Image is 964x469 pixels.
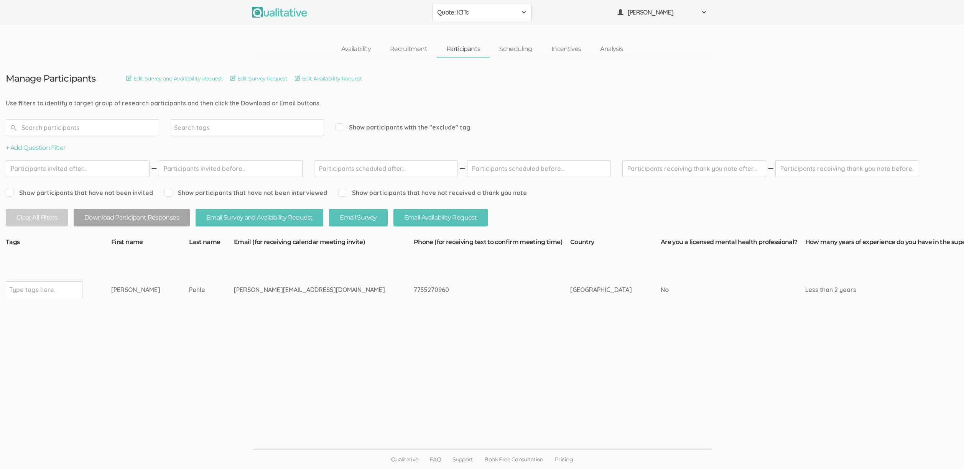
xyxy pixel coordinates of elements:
[447,450,479,469] a: Support
[661,238,805,249] th: Are you a licensed mental health professional?
[570,238,661,249] th: Country
[385,450,424,469] a: Qualitative
[467,160,611,177] input: Participants scheduled before...
[549,450,579,469] a: Pricing
[926,432,964,469] iframe: Chat Widget
[6,144,66,153] button: + Add Question Filter
[329,209,387,227] button: Email Survey
[189,238,234,249] th: Last name
[628,8,697,17] span: [PERSON_NAME]
[6,74,95,84] h3: Manage Participants
[332,41,380,57] a: Availability
[74,209,190,227] button: Download Participant Responses
[6,119,159,136] input: Search participants
[234,238,414,249] th: Email (for receiving calendar meeting invite)
[336,123,470,132] span: Show participants with the "exclude" tag
[6,209,68,227] button: Clear All Filters
[775,160,919,177] input: Participants receiving thank you note before...
[234,285,385,294] div: [PERSON_NAME][EMAIL_ADDRESS][DOMAIN_NAME]
[6,189,153,197] span: Show participants that have not been invited
[295,74,362,83] a: Edit Availability Request
[126,74,222,83] a: Edit Survey and Availability Request
[165,189,327,197] span: Show participants that have not been interviewed
[437,41,490,57] a: Participants
[393,209,488,227] button: Email Availability Request
[542,41,591,57] a: Incentives
[252,7,307,18] img: Qualitative
[414,238,570,249] th: Phone (for receiving text to confirm meeting time)
[314,160,458,177] input: Participants scheduled after...
[612,4,712,21] button: [PERSON_NAME]
[111,238,189,249] th: First name
[6,238,111,249] th: Tags
[150,160,158,177] img: dash.svg
[591,41,632,57] a: Analysis
[189,285,205,294] div: Pehle
[459,160,466,177] img: dash.svg
[437,8,517,17] span: Quote: ICITs
[622,160,766,177] input: Participants receiving thank you note after...
[159,160,303,177] input: Participants invited before...
[490,41,542,57] a: Scheduling
[479,450,549,469] a: Book Free Consultation
[767,160,775,177] img: dash.svg
[6,160,150,177] input: Participants invited after...
[196,209,323,227] button: Email Survey and Availability Request
[661,285,776,294] div: No
[380,41,437,57] a: Recruitment
[570,285,632,294] div: [GEOGRAPHIC_DATA]
[230,74,287,83] a: Edit Survey Request
[174,123,222,133] input: Search tags
[111,285,160,294] div: [PERSON_NAME]
[339,189,527,197] span: Show participants that have not received a thank you note
[432,4,532,21] button: Quote: ICITs
[9,285,57,295] input: Type tags here...
[414,285,541,294] div: 7755270960
[424,450,447,469] a: FAQ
